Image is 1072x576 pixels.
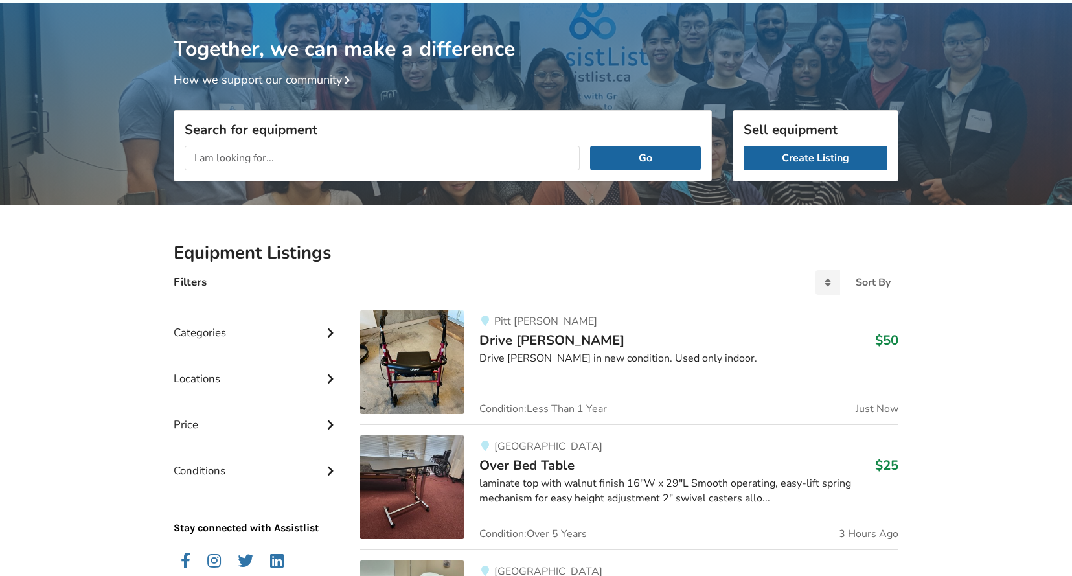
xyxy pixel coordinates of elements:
input: I am looking for... [185,146,580,170]
span: Condition: Over 5 Years [479,529,587,539]
span: Just Now [856,404,898,414]
span: 3 Hours Ago [839,529,898,539]
h2: Equipment Listings [174,242,898,264]
span: Condition: Less Than 1 Year [479,404,607,414]
h4: Filters [174,275,207,290]
h3: Search for equipment [185,121,701,138]
h3: $50 [875,332,898,349]
a: Create Listing [744,146,887,170]
div: Categories [174,300,339,346]
span: Drive [PERSON_NAME] [479,331,624,349]
span: [GEOGRAPHIC_DATA] [494,439,602,454]
div: Price [174,392,339,438]
a: How we support our community [174,72,355,87]
h1: Together, we can make a difference [174,3,898,62]
div: laminate top with walnut finish 16"W x 29"L Smooth operating, easy-lift spring mechanism for easy... [479,476,898,506]
h3: Sell equipment [744,121,887,138]
a: bedroom equipment-over bed table[GEOGRAPHIC_DATA]Over Bed Table$25laminate top with walnut finish... [360,424,898,549]
span: Pitt [PERSON_NAME] [494,314,597,328]
img: mobility-drive walker [360,310,464,414]
div: Drive [PERSON_NAME] in new condition. Used only indoor. [479,351,898,366]
h3: $25 [875,457,898,474]
a: mobility-drive walkerPitt [PERSON_NAME]Drive [PERSON_NAME]$50Drive [PERSON_NAME] in new condition... [360,310,898,424]
span: Over Bed Table [479,456,575,474]
button: Go [590,146,701,170]
div: Conditions [174,438,339,484]
div: Locations [174,346,339,392]
img: bedroom equipment-over bed table [360,435,464,539]
div: Sort By [856,277,891,288]
p: Stay connected with Assistlist [174,485,339,536]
